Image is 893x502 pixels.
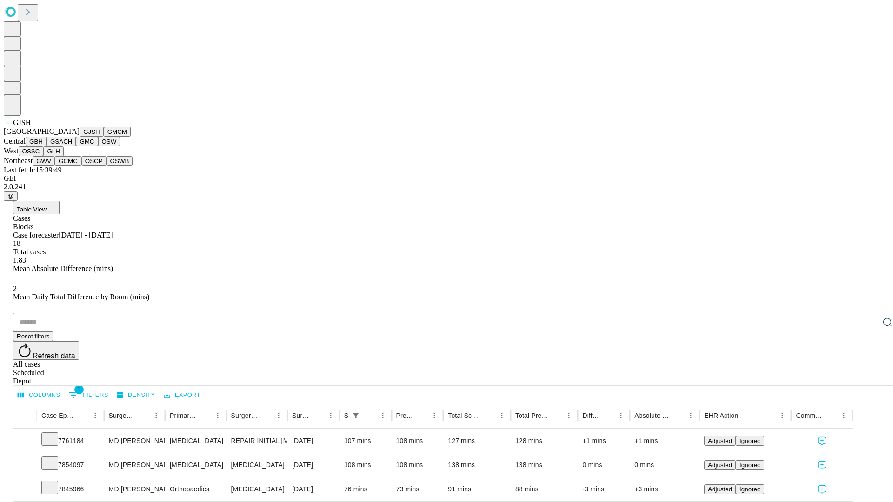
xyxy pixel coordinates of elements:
button: Sort [482,409,495,422]
span: 1 [74,385,84,394]
button: Sort [601,409,614,422]
button: @ [4,191,18,201]
span: Adjusted [708,486,732,493]
button: Reset filters [13,331,53,341]
span: 2 [13,284,17,292]
div: 1 active filter [349,409,362,422]
div: Difference [582,412,600,419]
div: Case Epic Id [41,412,75,419]
div: Surgery Date [292,412,310,419]
div: [MEDICAL_DATA] [231,453,283,477]
button: Adjusted [704,460,736,470]
button: Menu [837,409,850,422]
button: Sort [76,409,89,422]
span: Ignored [740,462,760,469]
div: 108 mins [344,453,387,477]
span: Mean Absolute Difference (mins) [13,264,113,272]
span: Table View [17,206,47,213]
div: 138 mins [448,453,506,477]
div: 88 mins [515,477,573,501]
button: Export [161,388,203,403]
div: MD [PERSON_NAME] [PERSON_NAME] [109,477,160,501]
button: Menu [495,409,508,422]
div: 128 mins [515,429,573,453]
div: Primary Service [170,412,197,419]
button: Ignored [736,436,764,446]
div: 7854097 [41,453,100,477]
div: 91 mins [448,477,506,501]
button: Expand [18,457,32,474]
span: GJSH [13,119,31,126]
div: 76 mins [344,477,387,501]
button: Density [114,388,158,403]
span: [GEOGRAPHIC_DATA] [4,127,80,135]
span: Northeast [4,157,33,165]
div: +1 mins [582,429,625,453]
button: Table View [13,201,60,214]
button: Sort [137,409,150,422]
button: Sort [311,409,324,422]
button: Menu [150,409,163,422]
div: REPAIR INITIAL [MEDICAL_DATA] REDUCIBLE AGE [DEMOGRAPHIC_DATA] OR MORE [231,429,283,453]
button: Expand [18,433,32,449]
button: Menu [89,409,102,422]
span: Adjusted [708,462,732,469]
div: MD [PERSON_NAME] E Md [109,453,160,477]
div: [MEDICAL_DATA] [170,429,221,453]
div: EHR Action [704,412,738,419]
span: 1.83 [13,256,26,264]
div: +3 mins [634,477,695,501]
div: Scheduled In Room Duration [344,412,348,419]
span: Ignored [740,486,760,493]
button: Menu [272,409,285,422]
div: 107 mins [344,429,387,453]
button: GJSH [80,127,104,137]
button: OSSC [19,146,44,156]
button: GMCM [104,127,131,137]
button: Select columns [15,388,63,403]
span: Last fetch: 15:39:49 [4,166,62,174]
button: Menu [211,409,224,422]
button: OSCP [81,156,107,166]
span: Total cases [13,248,46,256]
div: [DATE] [292,477,335,501]
button: Menu [428,409,441,422]
span: Ignored [740,437,760,444]
button: Adjusted [704,484,736,494]
div: [MEDICAL_DATA] MEDIAL OR LATERAL MENISCECTOMY [231,477,283,501]
button: Sort [363,409,376,422]
button: Refresh data [13,341,79,360]
button: GLH [43,146,63,156]
button: Show filters [349,409,362,422]
span: 18 [13,239,20,247]
button: Menu [562,409,575,422]
div: Predicted In Room Duration [396,412,414,419]
div: 108 mins [396,429,439,453]
button: Sort [671,409,684,422]
div: Comments [796,412,823,419]
button: Sort [415,409,428,422]
button: GBH [26,137,47,146]
div: Surgery Name [231,412,258,419]
button: Menu [684,409,697,422]
span: Refresh data [33,352,75,360]
button: GCMC [55,156,81,166]
div: GEI [4,174,889,183]
span: Reset filters [17,333,49,340]
div: Surgeon Name [109,412,136,419]
button: Adjusted [704,436,736,446]
div: 7761184 [41,429,100,453]
span: [DATE] - [DATE] [59,231,113,239]
button: Show filters [67,388,111,403]
div: 0 mins [634,453,695,477]
div: 127 mins [448,429,506,453]
button: Ignored [736,484,764,494]
button: Menu [776,409,789,422]
div: [DATE] [292,429,335,453]
span: Case forecaster [13,231,59,239]
button: GSACH [47,137,76,146]
button: GWV [33,156,55,166]
div: 0 mins [582,453,625,477]
button: Sort [549,409,562,422]
button: Menu [376,409,389,422]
